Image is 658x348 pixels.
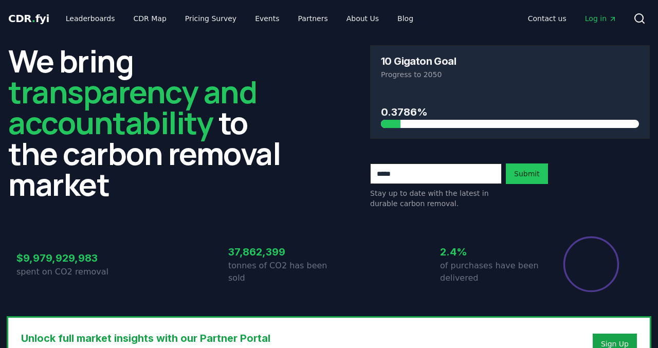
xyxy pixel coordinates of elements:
a: CDR.fyi [8,11,49,26]
p: Stay up to date with the latest in durable carbon removal. [370,188,502,209]
h3: 0.3786% [381,104,639,120]
p: spent on CO2 removal [16,266,117,278]
span: . [32,12,35,25]
p: Progress to 2050 [381,69,639,80]
a: Leaderboards [58,9,123,28]
h3: Unlock full market insights with our Partner Portal [21,331,469,346]
a: CDR Map [125,9,175,28]
div: Percentage of sales delivered [562,235,620,293]
h2: We bring to the carbon removal market [8,45,288,199]
nav: Main [520,9,625,28]
button: Submit [506,163,548,184]
span: transparency and accountability [8,70,257,143]
span: CDR fyi [8,12,49,25]
a: Events [247,9,287,28]
span: Log in [585,13,617,24]
nav: Main [58,9,422,28]
h3: $9,979,929,983 [16,250,117,266]
a: Pricing Survey [177,9,245,28]
a: Log in [577,9,625,28]
a: About Us [338,9,387,28]
p: tonnes of CO2 has been sold [228,260,329,284]
a: Partners [290,9,336,28]
p: of purchases have been delivered [440,260,541,284]
a: Contact us [520,9,575,28]
h3: 2.4% [440,244,541,260]
a: Blog [389,9,422,28]
h3: 10 Gigaton Goal [381,56,456,66]
h3: 37,862,399 [228,244,329,260]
